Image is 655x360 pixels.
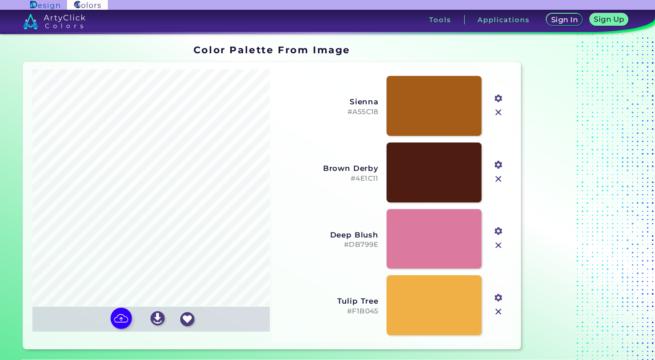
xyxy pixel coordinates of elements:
h3: Tools [429,16,451,23]
img: icon_close.svg [493,107,504,118]
img: ArtyClick Design logo [30,1,60,9]
h5: Sign Up [594,16,624,23]
h3: Deep Blush [278,230,379,239]
img: icon_favourite_white.svg [180,312,194,326]
img: icon_download_white.svg [150,311,165,325]
h1: Color Palette From Image [193,43,351,56]
h5: #4E1C11 [278,174,379,183]
img: icon_close.svg [493,306,504,317]
h5: Sign In [551,16,577,23]
h3: Applications [477,16,529,23]
img: logo_artyclick_colors_white.svg [23,13,86,29]
h5: #A55C18 [278,108,379,116]
h5: #F1B045 [278,307,379,316]
img: icon picture [110,308,132,329]
h3: Sienna [278,97,379,106]
a: Sign In [547,14,582,26]
h3: Brown Derby [278,164,379,173]
img: icon_close.svg [493,173,504,185]
h5: #DB799E [278,241,379,249]
a: Sign Up [590,14,628,26]
img: icon_close.svg [493,240,504,251]
h3: Tulip Tree [278,297,379,305]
